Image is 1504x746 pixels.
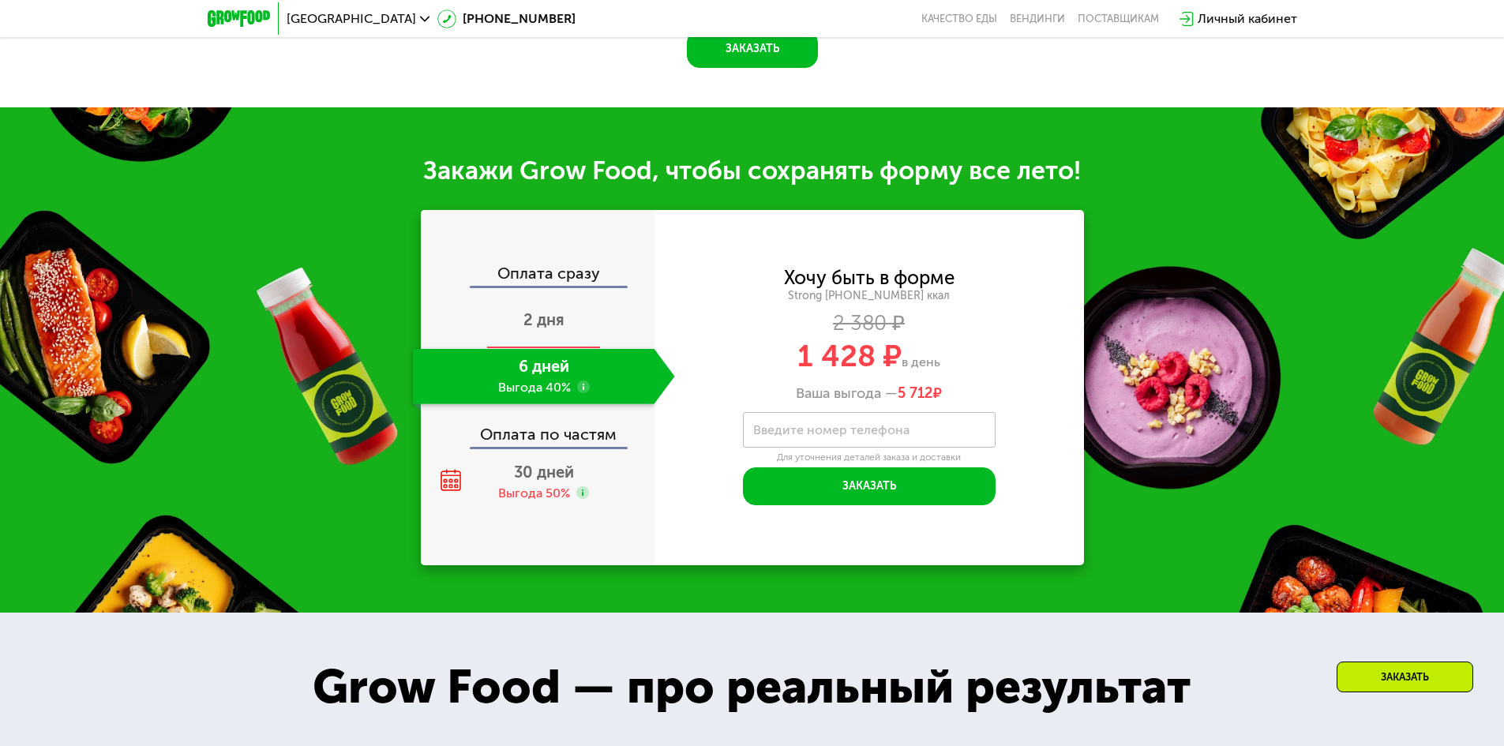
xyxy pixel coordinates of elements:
div: Заказать [1337,662,1473,692]
a: [PHONE_NUMBER] [437,9,576,28]
div: Strong [PHONE_NUMBER] ккал [654,289,1084,303]
div: Для уточнения деталей заказа и доставки [743,452,996,464]
div: 2 380 ₽ [654,315,1084,332]
div: Хочу быть в форме [784,269,955,287]
span: 2 дня [523,310,564,329]
div: поставщикам [1078,13,1159,25]
span: ₽ [898,385,942,403]
span: в день [902,354,940,369]
span: 30 дней [514,463,574,482]
span: 1 428 ₽ [797,338,902,374]
span: 5 712 [898,384,933,402]
span: [GEOGRAPHIC_DATA] [287,13,416,25]
div: Оплата сразу [422,265,654,286]
div: Личный кабинет [1198,9,1297,28]
label: Введите номер телефона [753,425,910,434]
a: Вендинги [1010,13,1065,25]
div: Ваша выгода — [654,385,1084,403]
div: Grow Food — про реальный результат [278,651,1225,722]
button: Заказать [687,30,818,68]
a: Качество еды [921,13,997,25]
div: Выгода 50% [498,485,570,502]
div: Оплата по частям [422,410,654,447]
button: Заказать [743,467,996,505]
